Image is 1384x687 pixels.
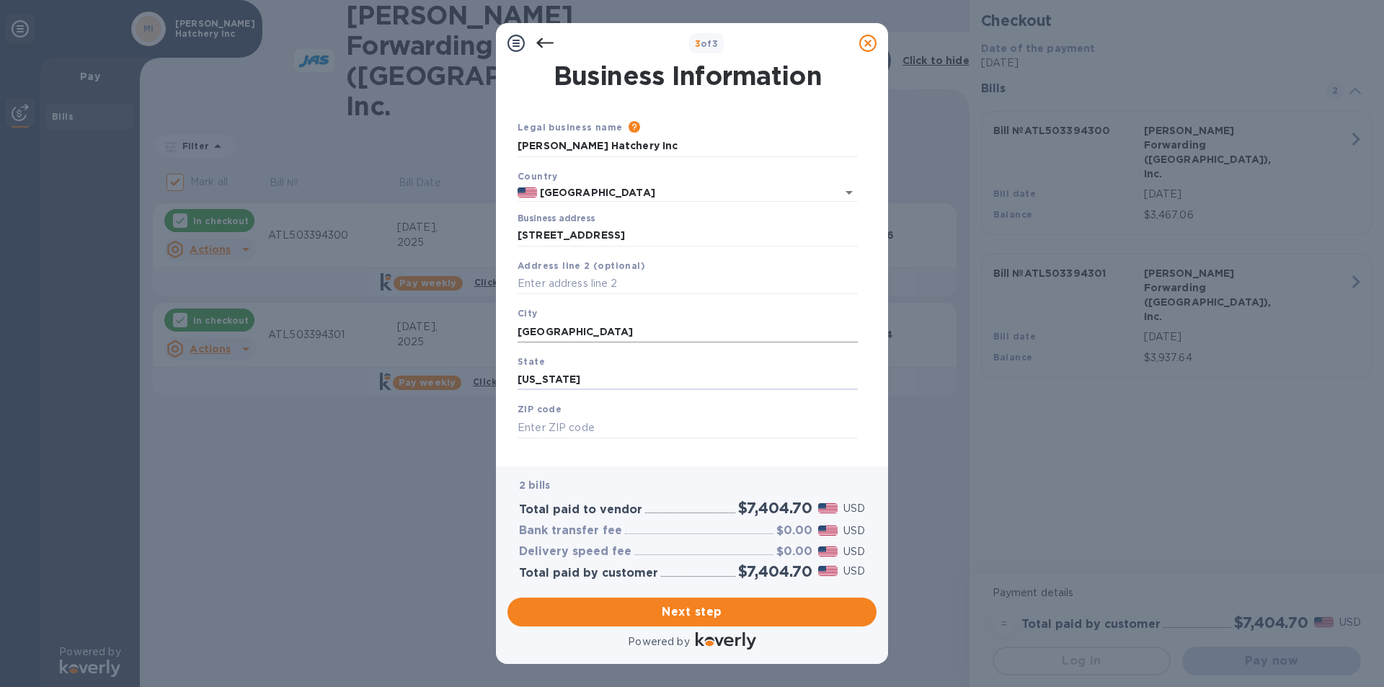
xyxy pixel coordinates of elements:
[738,499,812,517] h2: $7,404.70
[818,526,838,536] img: USD
[818,566,838,576] img: USD
[843,564,865,579] p: USD
[518,308,538,319] b: City
[518,122,623,133] b: Legal business name
[518,225,858,247] input: Enter address
[518,404,562,415] b: ZIP code
[776,545,812,559] h3: $0.00
[843,544,865,559] p: USD
[519,524,622,538] h3: Bank transfer fee
[818,503,838,513] img: USD
[519,479,550,491] b: 2 bills
[515,61,861,91] h1: Business Information
[519,545,631,559] h3: Delivery speed fee
[518,187,537,198] img: US
[696,632,756,650] img: Logo
[695,38,701,49] span: 3
[518,260,645,271] b: Address line 2 (optional)
[818,546,838,557] img: USD
[628,634,689,650] p: Powered by
[537,184,817,202] input: Select country
[507,598,877,626] button: Next step
[738,562,812,580] h2: $7,404.70
[519,603,865,621] span: Next step
[843,501,865,516] p: USD
[518,136,858,157] input: Enter legal business name
[839,182,859,203] button: Open
[518,215,595,223] label: Business address
[518,369,858,391] input: Enter state
[519,567,658,580] h3: Total paid by customer
[843,523,865,538] p: USD
[518,171,558,182] b: Country
[518,321,858,342] input: Enter city
[776,524,812,538] h3: $0.00
[519,503,642,517] h3: Total paid to vendor
[518,417,858,438] input: Enter ZIP code
[518,273,858,295] input: Enter address line 2
[518,356,545,367] b: State
[695,38,719,49] b: of 3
